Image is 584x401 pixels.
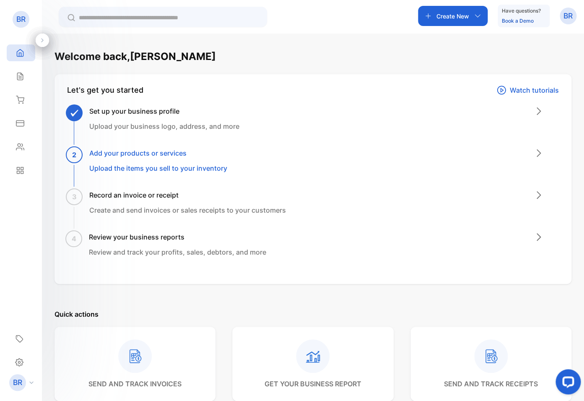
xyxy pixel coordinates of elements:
h1: Welcome back, [PERSON_NAME] [55,49,216,64]
button: Create New [418,6,488,26]
a: Watch tutorials [496,84,559,96]
h3: Set up your business profile [89,106,239,116]
p: Review and track your profits, sales, debtors, and more [89,247,266,257]
p: get your business report [265,379,361,389]
p: Quick actions [55,309,571,319]
div: Let's get you started [67,84,143,96]
p: Create New [436,12,469,21]
h3: Record an invoice or receipt [89,190,286,200]
p: BR [563,10,573,21]
p: Create and send invoices or sales receipts to your customers [89,205,286,215]
p: BR [13,377,22,388]
span: 2 [72,150,76,160]
span: 4 [72,234,76,244]
h3: Add your products or services [89,148,227,158]
p: Upload your business logo, address, and more [89,121,239,131]
p: Upload the items you sell to your inventory [89,163,227,173]
span: 3 [72,192,77,202]
a: Book a Demo [502,18,534,24]
iframe: LiveChat chat widget [549,366,584,401]
button: BR [560,6,576,26]
p: send and track invoices [88,379,182,389]
p: Watch tutorials [510,85,559,95]
p: Have questions? [502,7,541,15]
h3: Review your business reports [89,232,266,242]
p: BR [16,14,26,25]
p: send and track receipts [444,379,538,389]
